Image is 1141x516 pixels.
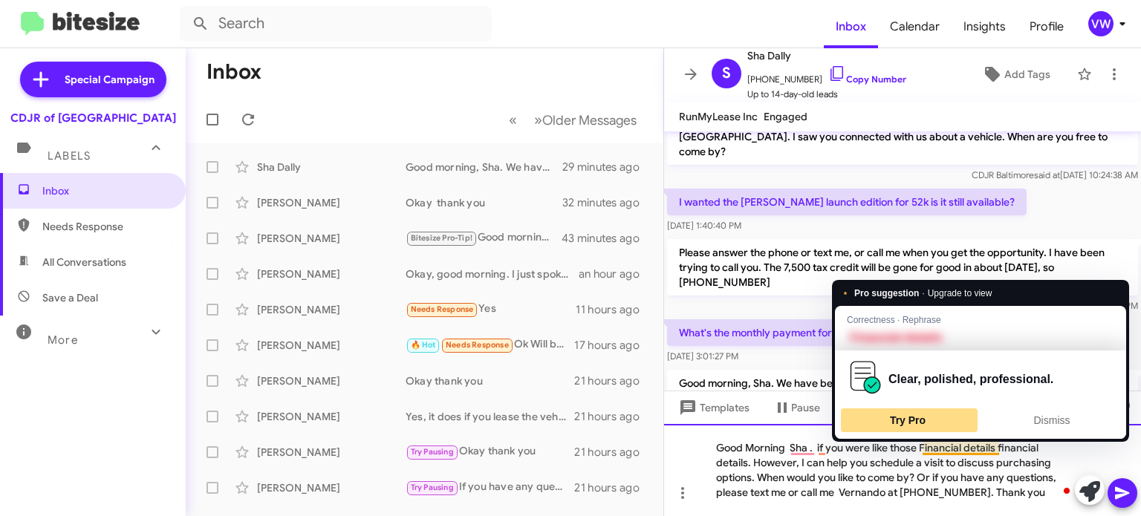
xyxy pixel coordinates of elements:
[257,302,406,317] div: [PERSON_NAME]
[257,445,406,460] div: [PERSON_NAME]
[1088,11,1114,36] div: vw
[406,479,574,496] div: If you have any questions, please text me or call me. Vernando [PHONE_NUMBER]. Thank you
[562,160,651,174] div: 29 minutes ago
[525,105,646,135] button: Next
[574,373,651,388] div: 21 hours ago
[1076,11,1125,36] button: vw
[406,373,574,388] div: Okay thank you
[257,195,406,210] div: [PERSON_NAME]
[406,409,574,424] div: Yes, it does if you lease the vehicle. But you only have about 10 days left before the 7,500 tax ...
[257,480,406,495] div: [PERSON_NAME]
[20,62,166,97] a: Special Campaign
[878,5,952,48] a: Calendar
[406,195,562,210] div: Okay thank you
[664,394,761,421] button: Templates
[747,87,906,102] span: Up to 14-day-old leads
[42,255,126,270] span: All Conversations
[406,229,562,246] div: Good morning, just spoke to you about your Tahoe. I can't do anything until you get the Lean on i...
[562,231,651,246] div: 43 minutes ago
[952,5,1018,48] a: Insights
[257,267,406,281] div: [PERSON_NAME]
[180,6,492,42] input: Search
[972,169,1138,180] span: CDJR Baltimore [DATE] 10:24:38 AM
[48,149,91,163] span: Labels
[1018,5,1076,48] a: Profile
[579,267,651,281] div: an hour ago
[411,304,474,314] span: Needs Response
[406,267,579,281] div: Okay, good morning. I just spoke to you on the phone. Let me see what's going on
[411,340,436,350] span: 🔥 Hot
[764,110,807,123] span: Engaged
[411,233,472,243] span: Bitesize Pro-Tip!
[207,60,261,84] h1: Inbox
[574,338,651,353] div: 17 hours ago
[406,443,574,460] div: Okay thank you
[667,189,1027,215] p: I wanted the [PERSON_NAME] launch edition for 52k is it still available?
[534,111,542,129] span: »
[257,373,406,388] div: [PERSON_NAME]
[576,302,651,317] div: 11 hours ago
[542,112,637,128] span: Older Messages
[960,61,1070,88] button: Add Tags
[509,111,517,129] span: «
[406,301,576,318] div: Yes
[747,47,906,65] span: Sha Dally
[257,160,406,174] div: Sha Dally
[1004,61,1050,88] span: Add Tags
[48,333,78,347] span: More
[406,160,562,174] div: Good morning, Sha. We have been trying to get in contact with you. Please check your email and te...
[42,290,98,305] span: Save a Deal
[446,340,509,350] span: Needs Response
[664,424,1141,516] div: To enrich screen reader interactions, please activate Accessibility in Grammarly extension settings
[824,5,878,48] a: Inbox
[562,195,651,210] div: 32 minutes ago
[679,110,758,123] span: RunMyLease Inc
[1034,169,1060,180] span: said at
[10,111,176,125] div: CDJR of [GEOGRAPHIC_DATA]
[667,319,1057,346] p: What's the monthly payment for someone with good credit no money down.?
[667,239,1138,295] p: Please answer the phone or text me, or call me when you get the opportunity. I have been trying t...
[828,74,906,85] a: Copy Number
[667,220,741,231] span: [DATE] 1:40:40 PM
[761,394,832,421] button: Pause
[406,336,574,353] div: Ok Will be buy me the car
[42,183,169,198] span: Inbox
[667,370,1138,411] p: Good morning, Sha. We have been trying to get in contact with you. Please check your email and te...
[722,62,731,85] span: S
[791,394,820,421] span: Pause
[667,350,738,362] span: [DATE] 3:01:27 PM
[574,445,651,460] div: 21 hours ago
[257,231,406,246] div: [PERSON_NAME]
[411,483,454,492] span: Try Pausing
[574,409,651,424] div: 21 hours ago
[42,219,169,234] span: Needs Response
[676,394,750,421] span: Templates
[257,338,406,353] div: [PERSON_NAME]
[574,480,651,495] div: 21 hours ago
[257,409,406,424] div: [PERSON_NAME]
[65,72,155,87] span: Special Campaign
[501,105,646,135] nav: Page navigation example
[747,65,906,87] span: [PHONE_NUMBER]
[411,447,454,457] span: Try Pausing
[500,105,526,135] button: Previous
[667,108,1138,165] p: Hi Sha this is [PERSON_NAME], General Sales Manager at Ourisman CDJR of [GEOGRAPHIC_DATA]. I saw ...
